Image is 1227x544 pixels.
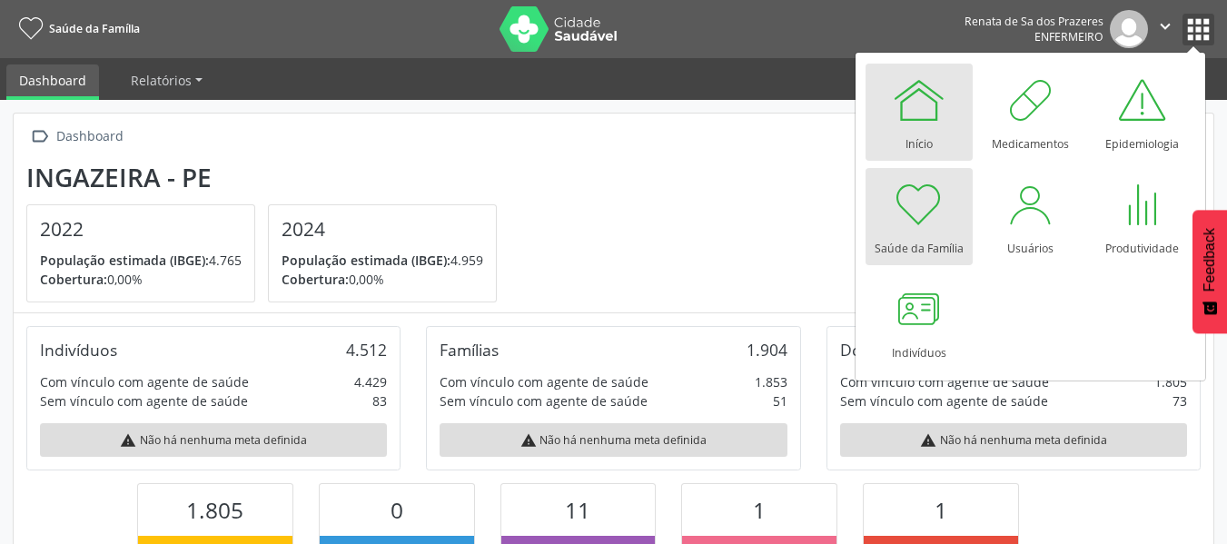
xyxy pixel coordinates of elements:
[1192,210,1227,333] button: Feedback - Mostrar pesquisa
[565,495,590,525] span: 11
[773,391,787,410] div: 51
[1182,14,1214,45] button: apps
[26,163,510,193] div: Ingazeira - PE
[282,251,483,270] p: 4.959
[440,372,648,391] div: Com vínculo com agente de saúde
[354,372,387,391] div: 4.429
[120,432,136,449] i: warning
[1202,228,1218,292] span: Feedback
[866,64,973,161] a: Início
[840,423,1187,457] div: Não há nenhuma meta definida
[40,251,242,270] p: 4.765
[40,391,248,410] div: Sem vínculo com agente de saúde
[866,272,973,370] a: Indivíduos
[755,372,787,391] div: 1.853
[40,271,107,288] span: Cobertura:
[282,218,483,241] h4: 2024
[1155,16,1175,36] i: 
[282,271,349,288] span: Cobertura:
[282,270,483,289] p: 0,00%
[40,252,209,269] span: População estimada (IBGE):
[840,372,1049,391] div: Com vínculo com agente de saúde
[372,391,387,410] div: 83
[753,495,766,525] span: 1
[1154,372,1187,391] div: 1.805
[26,124,126,150] a:  Dashboard
[49,21,140,36] span: Saúde da Família
[1110,10,1148,48] img: img
[282,252,450,269] span: População estimada (IBGE):
[977,168,1084,265] a: Usuários
[440,391,648,410] div: Sem vínculo com agente de saúde
[1089,168,1196,265] a: Produtividade
[747,340,787,360] div: 1.904
[1034,29,1103,45] span: Enfermeiro
[977,64,1084,161] a: Medicamentos
[118,64,215,96] a: Relatórios
[131,72,192,89] span: Relatórios
[53,124,126,150] div: Dashboard
[346,340,387,360] div: 4.512
[40,218,242,241] h4: 2022
[6,64,99,100] a: Dashboard
[40,372,249,391] div: Com vínculo com agente de saúde
[40,270,242,289] p: 0,00%
[40,340,117,360] div: Indivíduos
[1173,391,1187,410] div: 73
[40,423,387,457] div: Não há nenhuma meta definida
[840,340,915,360] div: Domicílios
[1148,10,1182,48] button: 
[186,495,243,525] span: 1.805
[440,423,787,457] div: Não há nenhuma meta definida
[26,124,53,150] i: 
[866,168,973,265] a: Saúde da Família
[965,14,1103,29] div: Renata de Sa dos Prazeres
[440,340,499,360] div: Famílias
[1089,64,1196,161] a: Epidemiologia
[935,495,947,525] span: 1
[520,432,537,449] i: warning
[840,391,1048,410] div: Sem vínculo com agente de saúde
[13,14,140,44] a: Saúde da Família
[391,495,403,525] span: 0
[920,432,936,449] i: warning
